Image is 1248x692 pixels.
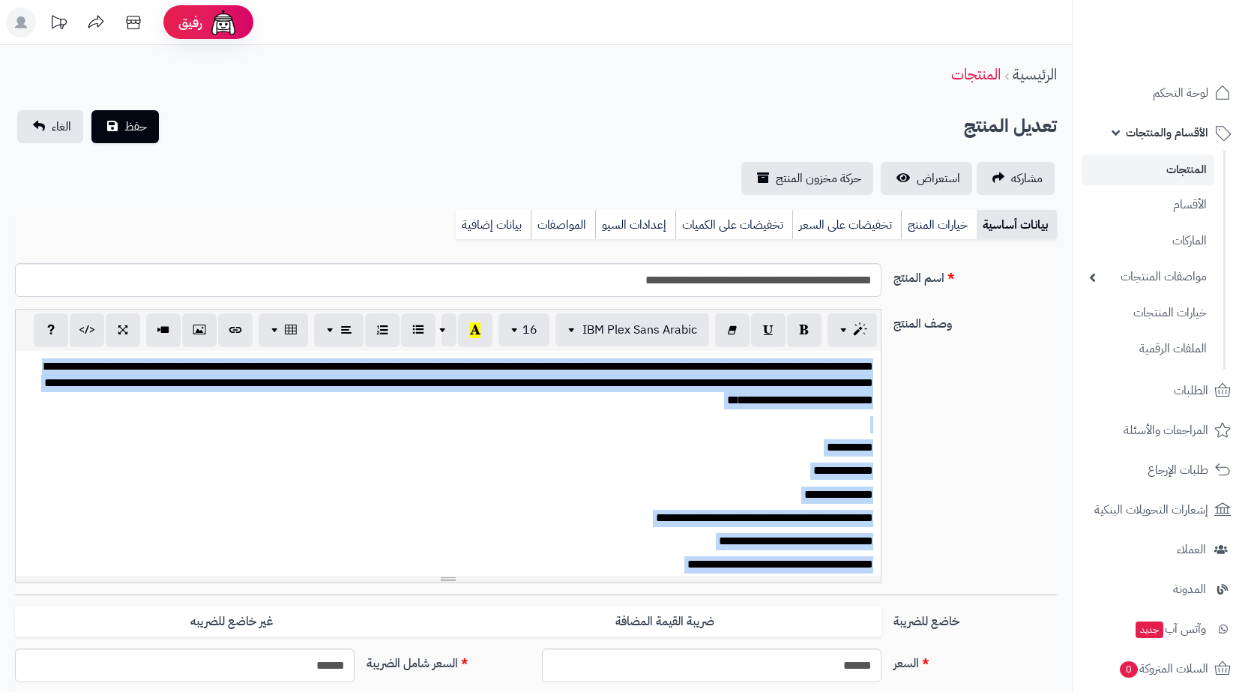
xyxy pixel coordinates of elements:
a: استعراض [881,162,972,195]
a: الرئيسية [1013,63,1057,85]
span: طلبات الإرجاع [1148,460,1208,481]
a: بيانات إضافية [456,210,531,240]
span: IBM Plex Sans Arabic [582,321,697,339]
img: ai-face.png [208,7,238,37]
span: حفظ [124,118,147,136]
a: تحديثات المنصة [40,7,77,41]
a: خيارات المنتج [901,210,977,240]
a: مواصفات المنتجات [1082,261,1214,293]
a: الملفات الرقمية [1082,333,1214,365]
span: المدونة [1173,579,1206,600]
label: اسم المنتج [887,263,1063,287]
span: السلات المتروكة [1118,658,1208,679]
span: الطلبات [1174,380,1208,401]
span: 0 [1120,661,1138,678]
a: المنتجات [951,63,1001,85]
a: حركة مخزون المنتج [741,162,873,195]
a: الغاء [17,110,83,143]
span: المراجعات والأسئلة [1124,420,1208,441]
a: الماركات [1082,225,1214,257]
a: العملاء [1082,532,1239,568]
a: الأقسام [1082,189,1214,221]
label: غير خاضع للضريبه [15,607,448,637]
a: المدونة [1082,571,1239,607]
span: لوحة التحكم [1153,82,1208,103]
a: إشعارات التحويلات البنكية [1082,492,1239,528]
a: وآتس آبجديد [1082,611,1239,647]
a: المنتجات [1082,154,1214,185]
label: السعر [887,649,1063,673]
a: بيانات أساسية [977,210,1057,240]
span: حركة مخزون المنتج [776,169,861,187]
label: ضريبة القيمة المضافة [448,607,881,637]
span: استعراض [917,169,960,187]
span: الغاء [52,118,71,136]
a: السلات المتروكة0 [1082,651,1239,687]
button: حفظ [91,110,159,143]
label: السعر شامل الضريبة [361,649,536,673]
span: وآتس آب [1134,619,1206,640]
span: إشعارات التحويلات البنكية [1094,499,1208,520]
a: المواصفات [531,210,595,240]
label: خاضع للضريبة [887,607,1063,631]
a: تخفيضات على الكميات [675,210,792,240]
a: المراجعات والأسئلة [1082,412,1239,448]
label: وصف المنتج [887,309,1063,333]
a: تخفيضات على السعر [792,210,901,240]
span: الأقسام والمنتجات [1126,122,1208,143]
span: 16 [522,321,537,339]
a: خيارات المنتجات [1082,297,1214,329]
span: مشاركه [1011,169,1043,187]
a: مشاركه [977,162,1055,195]
a: إعدادات السيو [595,210,675,240]
button: IBM Plex Sans Arabic [555,313,709,346]
a: طلبات الإرجاع [1082,452,1239,488]
span: رفيق [178,13,202,31]
a: لوحة التحكم [1082,75,1239,111]
a: الطلبات [1082,373,1239,409]
h2: تعديل المنتج [964,111,1057,142]
button: 16 [498,313,549,346]
span: جديد [1136,622,1163,638]
span: العملاء [1177,539,1206,560]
